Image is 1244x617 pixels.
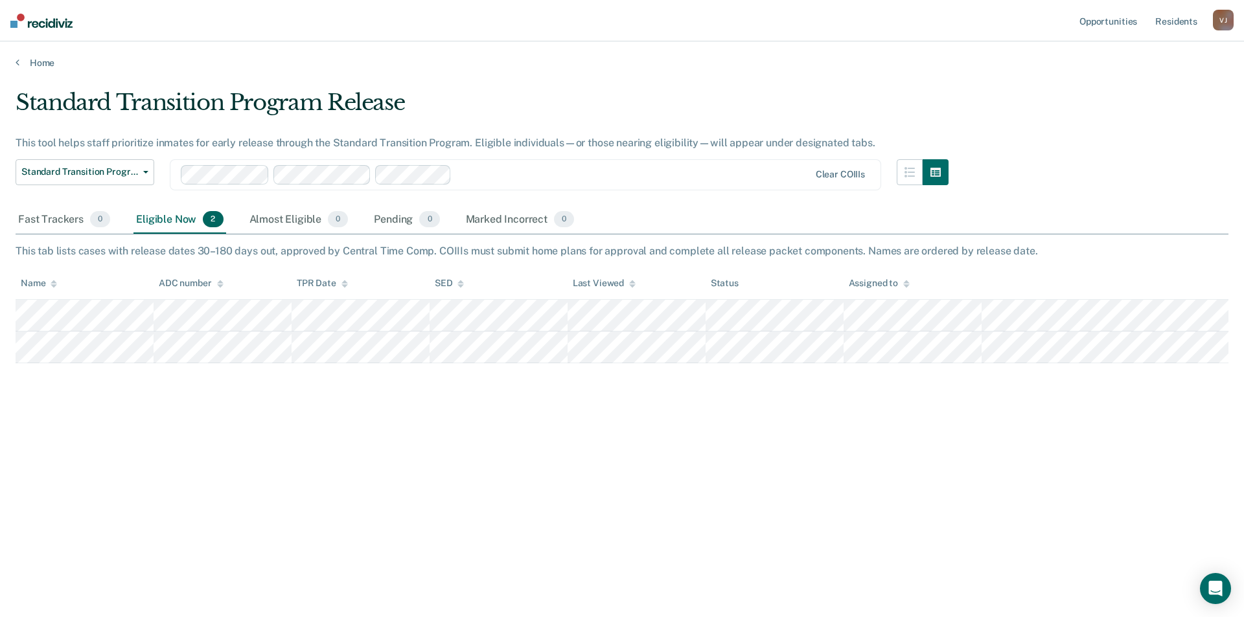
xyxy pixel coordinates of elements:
[297,278,348,289] div: TPR Date
[1213,10,1234,30] div: V J
[247,206,351,234] div: Almost Eligible0
[419,211,439,228] span: 0
[16,57,1228,69] a: Home
[1213,10,1234,30] button: VJ
[90,211,110,228] span: 0
[16,159,154,185] button: Standard Transition Program Release
[10,14,73,28] img: Recidiviz
[371,206,442,234] div: Pending0
[573,278,636,289] div: Last Viewed
[21,278,57,289] div: Name
[816,169,865,180] div: Clear COIIIs
[711,278,739,289] div: Status
[16,89,949,126] div: Standard Transition Program Release
[554,211,574,228] span: 0
[16,245,1228,257] div: This tab lists cases with release dates 30–180 days out, approved by Central Time Comp. COIIIs mu...
[133,206,225,234] div: Eligible Now2
[16,206,113,234] div: Fast Trackers0
[435,278,465,289] div: SED
[203,211,223,228] span: 2
[159,278,224,289] div: ADC number
[1200,573,1231,604] div: Open Intercom Messenger
[16,137,949,149] div: This tool helps staff prioritize inmates for early release through the Standard Transition Progra...
[463,206,577,234] div: Marked Incorrect0
[328,211,348,228] span: 0
[21,166,138,177] span: Standard Transition Program Release
[849,278,910,289] div: Assigned to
